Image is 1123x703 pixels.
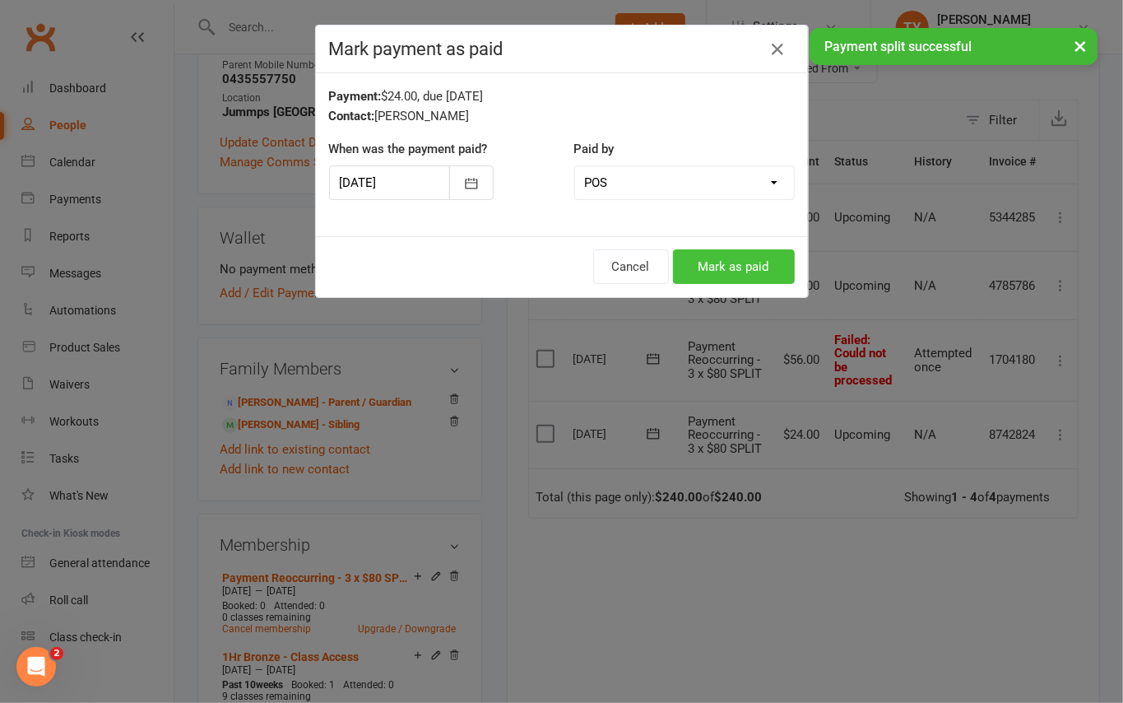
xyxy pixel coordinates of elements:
div: Payment split successful [810,28,1097,65]
button: Mark as paid [673,249,795,284]
div: $24.00, due [DATE] [329,86,795,106]
label: Paid by [574,139,615,159]
strong: Contact: [329,109,375,123]
span: 2 [50,647,63,660]
button: Cancel [593,249,669,284]
strong: Payment: [329,89,382,104]
label: When was the payment paid? [329,139,488,159]
iframe: Intercom live chat [16,647,56,687]
div: [PERSON_NAME] [329,106,795,126]
button: × [1065,28,1095,63]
